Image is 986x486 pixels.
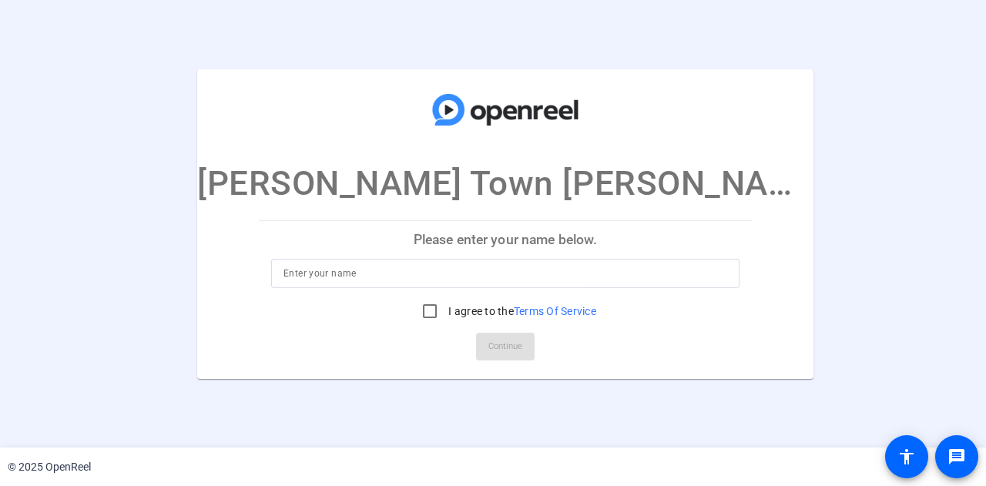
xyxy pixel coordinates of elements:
[8,459,91,475] div: © 2025 OpenReel
[947,447,966,466] mat-icon: message
[514,305,596,317] a: Terms Of Service
[259,221,752,258] p: Please enter your name below.
[897,447,916,466] mat-icon: accessibility
[283,264,727,283] input: Enter your name
[197,158,813,209] p: [PERSON_NAME] Town [PERSON_NAME] - Tenured
[428,84,582,135] img: company-logo
[445,303,596,319] label: I agree to the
